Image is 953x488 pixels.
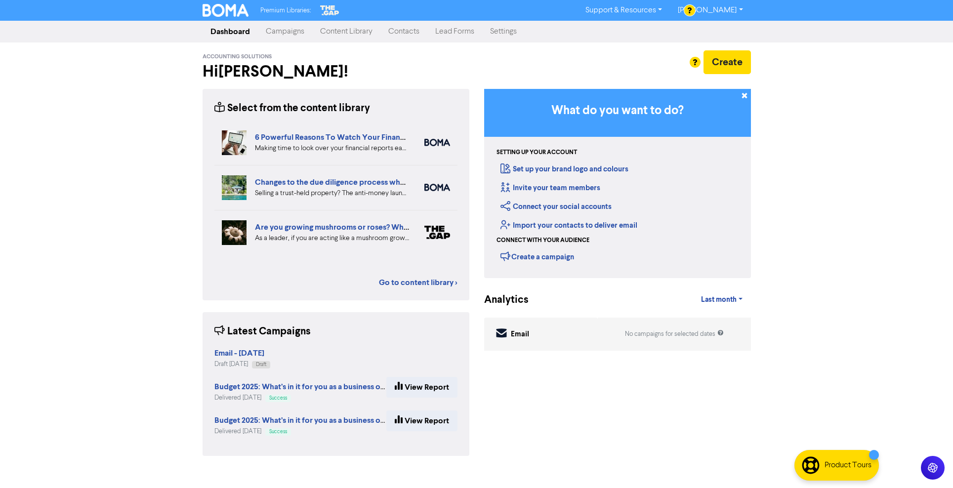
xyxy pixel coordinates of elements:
div: Email [511,329,529,340]
img: The Gap [319,4,340,17]
a: Budget 2025: What’s in it for you as a business owner [214,417,399,425]
a: Settings [482,22,525,41]
div: Making time to look over your financial reports each month is an important task for any business ... [255,143,410,154]
div: Select from the content library [214,101,370,116]
a: Contacts [380,22,427,41]
img: thegap [424,226,450,239]
iframe: Chat Widget [829,381,953,488]
a: Are you growing mushrooms or roses? Why you should lead like a gardener, not a grower [255,222,567,232]
span: Draft [256,362,266,367]
div: Selling a trust-held property? The anti-money laundering due diligence rules have just been simpl... [255,188,410,199]
span: Last month [701,295,737,304]
div: Draft [DATE] [214,360,270,369]
img: boma_accounting [424,139,450,146]
h3: What do you want to do? [499,104,736,118]
div: Delivered [DATE] [214,427,386,436]
strong: Budget 2025: What’s in it for you as a business owner (Duplicated) [214,382,445,392]
div: Connect with your audience [497,236,589,245]
h2: Hi [PERSON_NAME] ! [203,62,469,81]
div: Setting up your account [497,148,577,157]
div: Analytics [484,292,516,308]
span: Success [269,396,287,401]
a: View Report [386,377,457,398]
div: Create a campaign [500,249,574,264]
a: 6 Powerful Reasons To Watch Your Financial Reports [255,132,442,142]
a: Import your contacts to deliver email [500,221,637,230]
a: Lead Forms [427,22,482,41]
strong: Email - [DATE] [214,348,264,358]
a: Invite your team members [500,183,600,193]
a: Changes to the due diligence process when selling a trust-held property [255,177,509,187]
strong: Budget 2025: What’s in it for you as a business owner [214,415,399,425]
a: Connect your social accounts [500,202,612,211]
div: No campaigns for selected dates [625,329,724,339]
div: As a leader, if you are acting like a mushroom grower you’re unlikely to have a clear plan yourse... [255,233,410,244]
img: BOMA Logo [203,4,249,17]
a: View Report [386,410,457,431]
img: boma [424,184,450,191]
a: Go to content library > [379,277,457,288]
span: Accounting Solutions [203,53,272,60]
a: Email - [DATE] [214,350,264,358]
button: Create [704,50,751,74]
a: Budget 2025: What’s in it for you as a business owner (Duplicated) [214,383,445,391]
a: Content Library [312,22,380,41]
a: Support & Resources [578,2,670,18]
a: Campaigns [258,22,312,41]
span: Premium Libraries: [260,7,311,14]
a: Set up your brand logo and colours [500,164,628,174]
div: Getting Started in BOMA [484,89,751,278]
div: Latest Campaigns [214,324,311,339]
span: Success [269,429,287,434]
a: Dashboard [203,22,258,41]
a: [PERSON_NAME] [670,2,750,18]
a: Last month [693,290,750,310]
div: Delivered [DATE] [214,393,386,403]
